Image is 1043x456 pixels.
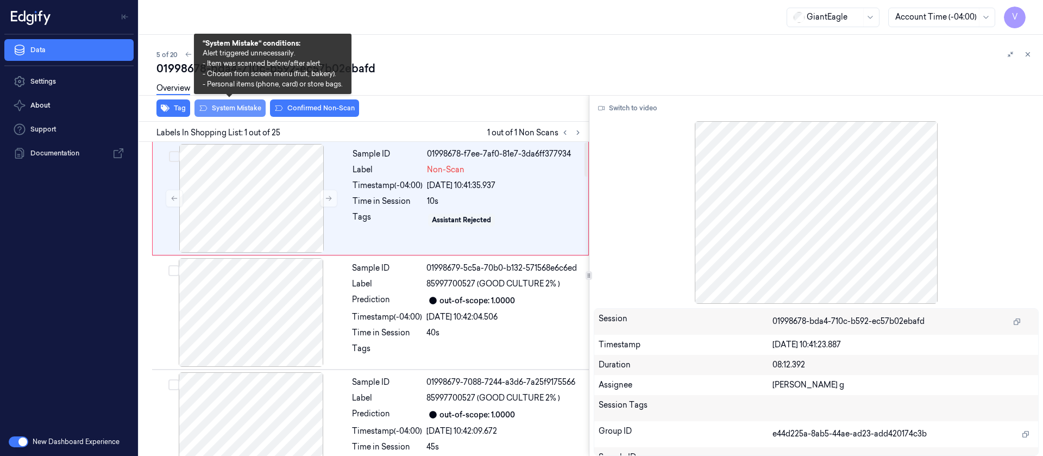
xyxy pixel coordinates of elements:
[4,71,134,92] a: Settings
[352,311,422,323] div: Timestamp (-04:00)
[353,164,423,176] div: Label
[487,126,585,139] span: 1 out of 1 Non Scans
[352,377,422,388] div: Sample ID
[772,379,1034,391] div: [PERSON_NAME] g
[426,327,582,339] div: 40s
[427,196,582,207] div: 10s
[4,118,134,140] a: Support
[427,164,464,176] span: Non-Scan
[352,441,422,453] div: Time in Session
[599,339,773,351] div: Timestamp
[432,215,491,225] div: Assistant Rejected
[270,99,359,117] button: Confirmed Non-Scan
[156,127,280,139] span: Labels In Shopping List: 1 out of 25
[156,99,190,117] button: Tag
[168,379,179,390] button: Select row
[426,311,582,323] div: [DATE] 10:42:04.506
[426,441,582,453] div: 45s
[168,265,179,276] button: Select row
[427,148,582,160] div: 01998678-f7ee-7af0-81e7-3da6ff377934
[116,8,134,26] button: Toggle Navigation
[599,399,773,417] div: Session Tags
[353,148,423,160] div: Sample ID
[426,278,560,290] span: 85997700527 (GOOD CULTURE 2% )
[156,83,190,95] a: Overview
[352,408,422,421] div: Prediction
[169,151,180,162] button: Select row
[353,211,423,229] div: Tags
[353,196,423,207] div: Time in Session
[427,180,582,191] div: [DATE] 10:41:35.937
[599,359,773,371] div: Duration
[772,339,1034,351] div: [DATE] 10:41:23.887
[439,409,515,421] div: out-of-scope: 1.0000
[352,278,422,290] div: Label
[352,392,422,404] div: Label
[772,359,1034,371] div: 08:12.392
[352,327,422,339] div: Time in Session
[439,295,515,307] div: out-of-scope: 1.0000
[426,263,582,274] div: 01998679-5c5a-70b0-b132-571568e6c6ed
[594,99,662,117] button: Switch to video
[426,426,582,437] div: [DATE] 10:42:09.672
[772,428,927,440] span: e44d225a-8ab5-44ae-ad23-add420174c3b
[426,377,582,388] div: 01998679-7088-7244-a3d6-7a25f9175566
[352,343,422,360] div: Tags
[4,142,134,164] a: Documentation
[156,61,1034,76] div: 01998678-bda4-710c-b592-ec57b02ebafd
[4,95,134,116] button: About
[4,39,134,61] a: Data
[1004,7,1026,28] button: V
[772,316,925,327] span: 01998678-bda4-710c-b592-ec57b02ebafd
[599,313,773,330] div: Session
[352,294,422,307] div: Prediction
[599,426,773,443] div: Group ID
[426,392,560,404] span: 85997700527 (GOOD CULTURE 2% )
[353,180,423,191] div: Timestamp (-04:00)
[352,426,422,437] div: Timestamp (-04:00)
[599,379,773,391] div: Assignee
[194,99,266,117] button: System Mistake
[352,263,422,274] div: Sample ID
[156,50,178,59] span: 5 of 20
